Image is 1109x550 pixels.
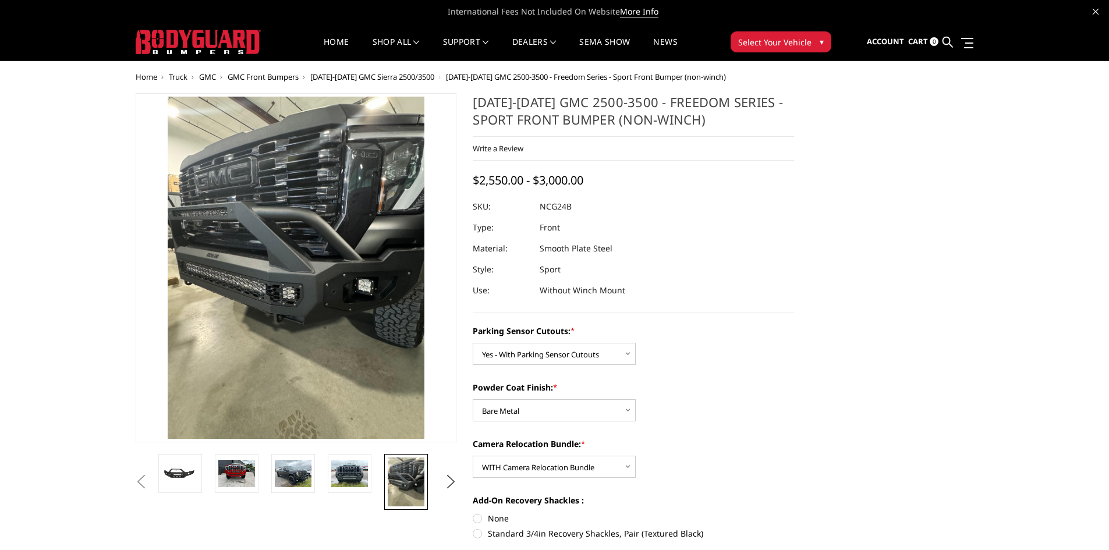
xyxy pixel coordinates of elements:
h1: [DATE]-[DATE] GMC 2500-3500 - Freedom Series - Sport Front Bumper (non-winch) [473,93,794,137]
label: None [473,512,794,524]
label: Standard 3/4in Recovery Shackles, Pair (Textured Black) [473,527,794,540]
a: 2024-2025 GMC 2500-3500 - Freedom Series - Sport Front Bumper (non-winch) [136,93,457,442]
label: Add-On Recovery Shackles : [473,494,794,506]
a: Cart 0 [908,26,938,58]
a: SEMA Show [579,38,630,61]
label: Parking Sensor Cutouts: [473,325,794,337]
dt: Material: [473,238,531,259]
a: shop all [373,38,420,61]
span: Cart [908,36,928,47]
span: $2,550.00 - $3,000.00 [473,172,583,188]
a: Truck [169,72,187,82]
a: [DATE]-[DATE] GMC Sierra 2500/3500 [310,72,434,82]
dt: SKU: [473,196,531,217]
dd: Smooth Plate Steel [540,238,612,259]
label: Powder Coat Finish: [473,381,794,393]
button: Next [442,473,459,491]
dt: Use: [473,280,531,301]
a: GMC Front Bumpers [228,72,299,82]
img: 2024-2025 GMC 2500-3500 - Freedom Series - Sport Front Bumper (non-winch) [275,460,311,487]
a: GMC [199,72,216,82]
dt: Type: [473,217,531,238]
img: 2024-2025 GMC 2500-3500 - Freedom Series - Sport Front Bumper (non-winch) [162,465,199,482]
dd: NCG24B [540,196,572,217]
span: ▾ [820,36,824,48]
a: Dealers [512,38,557,61]
label: Camera Relocation Bundle: [473,438,794,450]
img: 2024-2025 GMC 2500-3500 - Freedom Series - Sport Front Bumper (non-winch) [388,457,424,506]
a: Home [324,38,349,61]
span: Account [867,36,904,47]
a: More Info [620,6,658,17]
a: Write a Review [473,143,523,154]
button: Select Your Vehicle [731,31,831,52]
a: Support [443,38,489,61]
dd: Without Winch Mount [540,280,625,301]
a: Home [136,72,157,82]
span: 0 [930,37,938,46]
img: 2024-2025 GMC 2500-3500 - Freedom Series - Sport Front Bumper (non-winch) [218,460,255,487]
span: [DATE]-[DATE] GMC 2500-3500 - Freedom Series - Sport Front Bumper (non-winch) [446,72,726,82]
a: News [653,38,677,61]
span: Select Your Vehicle [738,36,812,48]
a: Account [867,26,904,58]
dt: Style: [473,259,531,280]
img: BODYGUARD BUMPERS [136,30,261,54]
dd: Sport [540,259,561,280]
img: 2024-2025 GMC 2500-3500 - Freedom Series - Sport Front Bumper (non-winch) [331,460,368,487]
button: Previous [133,473,150,491]
dd: Front [540,217,560,238]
